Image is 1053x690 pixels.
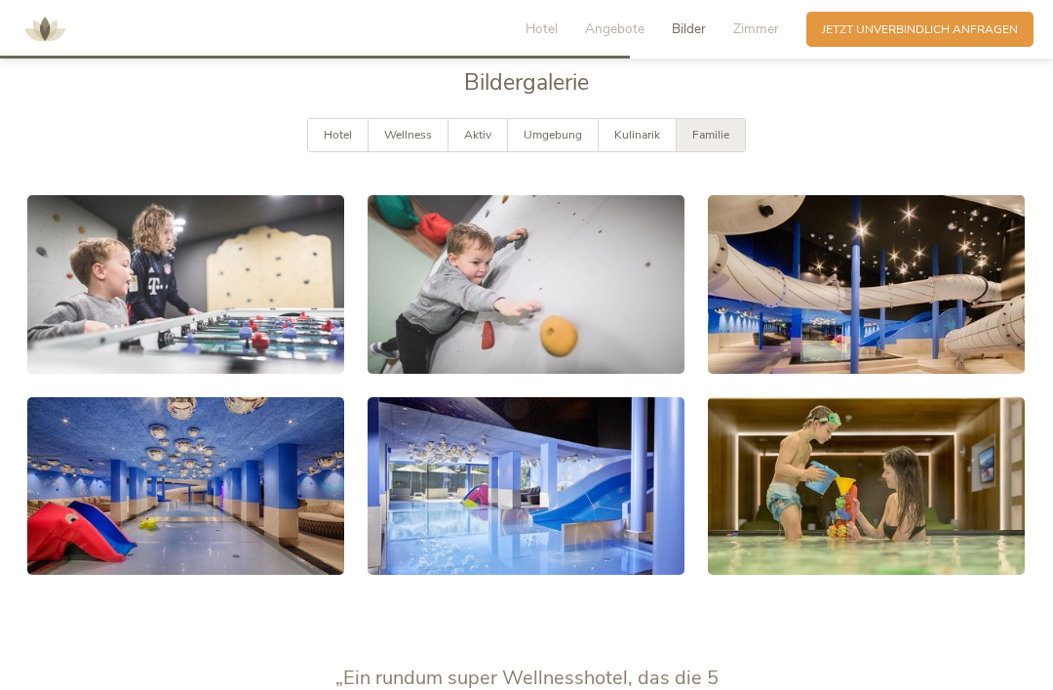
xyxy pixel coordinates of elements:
span: Kulinarik [614,127,660,142]
span: Bilder [672,20,706,38]
span: Umgebung [524,127,582,142]
span: Wellness [384,127,432,142]
span: Hotel [526,20,558,38]
span: Jetzt unverbindlich anfragen [822,21,1018,38]
span: Zimmer [733,20,779,38]
span: Bildergalerie [464,67,589,98]
span: Aktiv [464,127,491,142]
span: Familie [692,127,729,142]
a: AMONTI & LUNARIS Wellnessresort [16,23,74,34]
span: Hotel [324,127,352,142]
span: Angebote [585,20,644,38]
